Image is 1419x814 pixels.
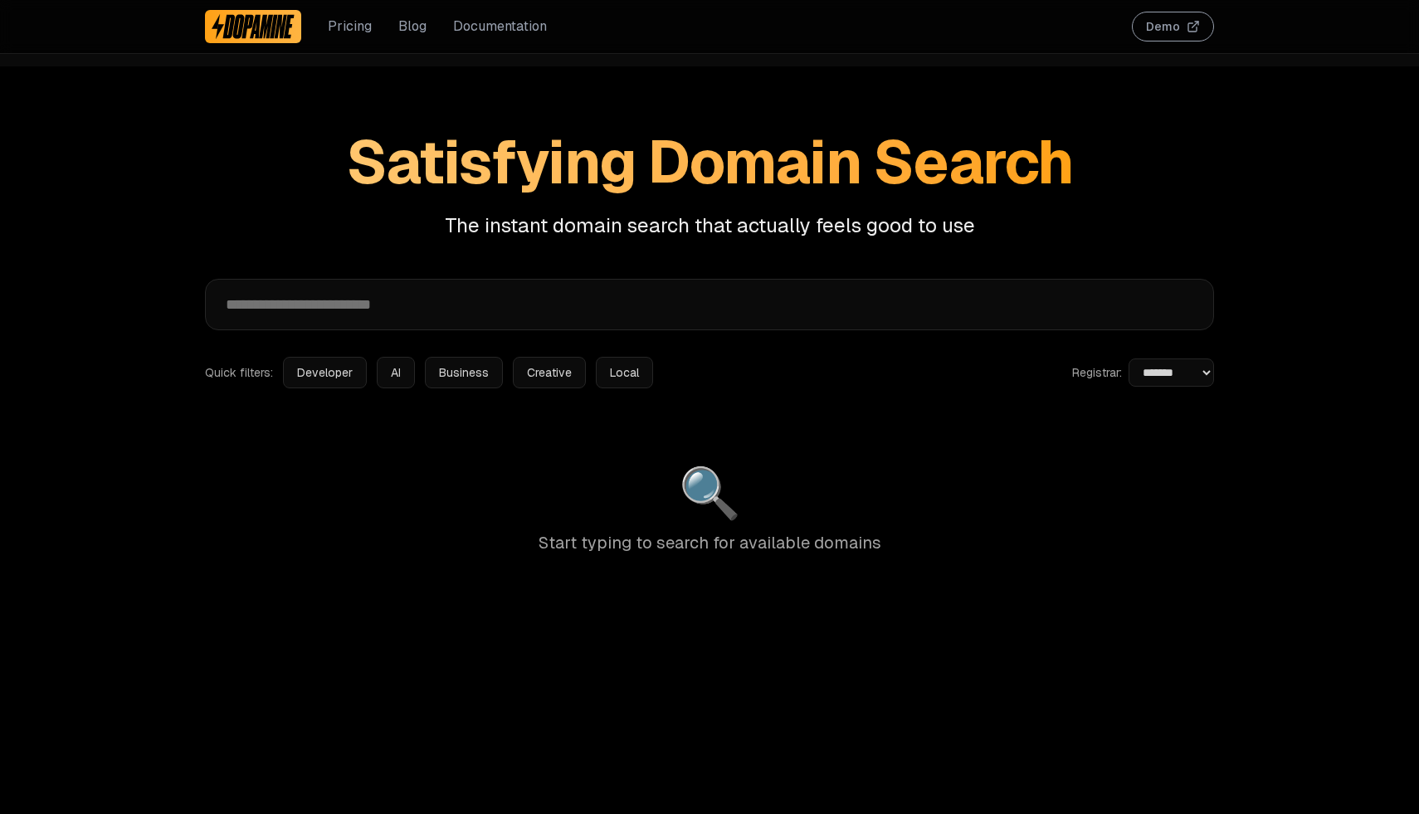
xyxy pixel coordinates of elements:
a: Blog [398,17,427,37]
p: Start typing to search for available domains [205,531,1214,554]
a: Pricing [328,17,372,37]
button: Creative [513,357,586,388]
button: Business [425,357,503,388]
div: 🔍 [205,468,1214,518]
a: Documentation [453,17,547,37]
button: Developer [283,357,367,388]
button: Demo [1132,12,1214,41]
button: AI [377,357,415,388]
img: Dopamine [212,13,295,40]
a: Dopamine [205,10,301,43]
span: Quick filters: [205,364,273,381]
p: The instant domain search that actually feels good to use [391,212,1028,239]
button: Local [596,357,653,388]
span: Satisfying Domain Search [346,124,1074,201]
label: Registrar: [1072,364,1122,381]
